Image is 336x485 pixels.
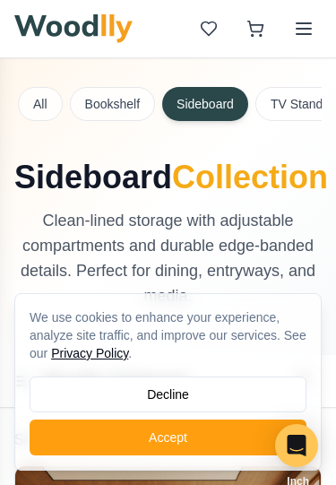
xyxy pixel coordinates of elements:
[30,308,306,362] div: We use cookies to enhance your experience, analyze site traffic, and improve our services. See our .
[18,87,63,121] button: All
[30,420,306,455] button: Accept
[70,87,155,121] button: Bookshelf
[275,424,318,467] div: Open Intercom Messenger
[30,377,306,412] button: Decline
[51,346,128,360] a: Privacy Policy
[172,159,328,195] span: Collection
[162,87,248,121] button: Sideboard
[14,157,322,197] h1: Sideboard
[14,208,322,308] p: Clean-lined storage with adjustable compartments and durable edge-banded details. Perfect for din...
[14,14,133,43] img: Woodlly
